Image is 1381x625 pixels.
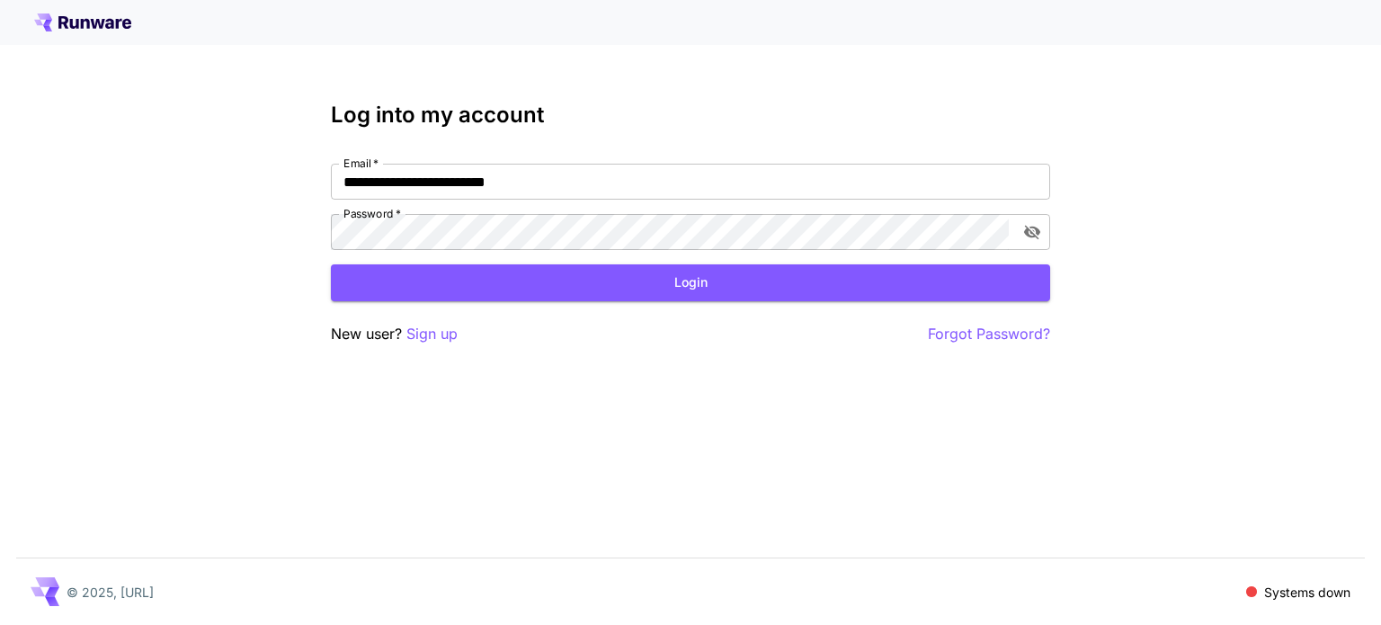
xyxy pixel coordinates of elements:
p: New user? [331,323,458,345]
p: © 2025, [URL] [67,583,154,602]
button: Forgot Password? [928,323,1050,345]
p: Systems down [1264,583,1350,602]
button: toggle password visibility [1016,216,1048,248]
button: Sign up [406,323,458,345]
button: Login [331,264,1050,301]
label: Email [343,156,379,171]
h3: Log into my account [331,103,1050,128]
label: Password [343,206,401,221]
